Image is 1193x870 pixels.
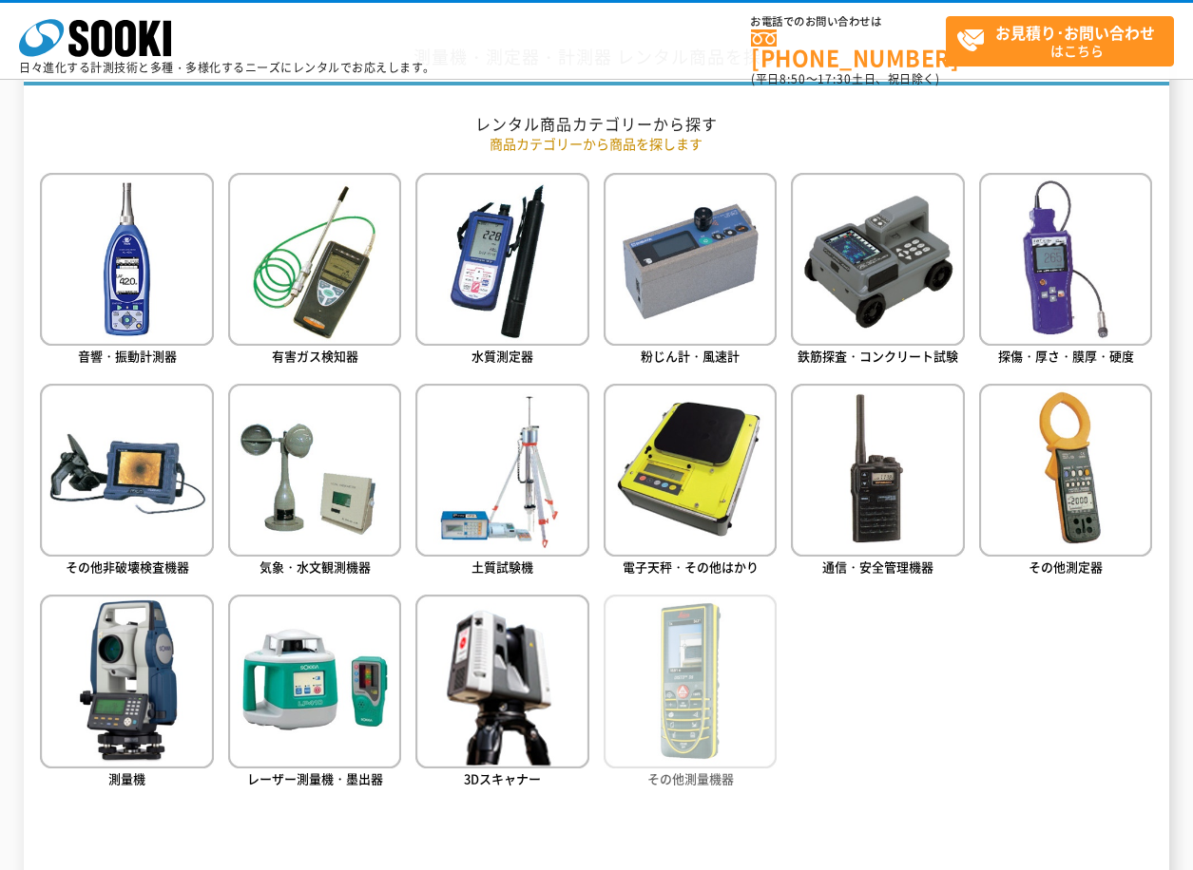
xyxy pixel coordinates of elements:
a: 3Dスキャナー [415,595,588,791]
span: レーザー測量機・墨出器 [247,769,383,787]
span: 8:50 [779,70,806,87]
span: 気象・水文観測機器 [260,558,371,576]
img: レーザー測量機・墨出器 [228,595,401,767]
a: [PHONE_NUMBER] [751,29,946,68]
a: その他測定器 [979,384,1152,580]
p: 日々進化する計測技術と多種・多様化するニーズにレンタルでお応えします。 [19,62,435,73]
a: その他測量機器 [604,595,777,791]
span: 探傷・厚さ・膜厚・硬度 [998,347,1134,365]
span: 粉じん計・風速計 [641,347,740,365]
span: 17:30 [818,70,852,87]
img: 3Dスキャナー [415,595,588,767]
a: 有害ガス検知器 [228,173,401,369]
a: レーザー測量機・墨出器 [228,595,401,791]
span: 通信・安全管理機器 [822,558,933,576]
a: お見積り･お問い合わせはこちら [946,16,1174,66]
span: その他非破壊検査機器 [66,558,189,576]
span: 土質試験機 [471,558,533,576]
a: 音響・振動計測器 [40,173,213,369]
img: その他測量機器 [604,595,777,767]
img: 有害ガス検知器 [228,173,401,346]
img: 土質試験機 [415,384,588,557]
a: 測量機 [40,595,213,791]
img: 測量機 [40,595,213,767]
a: 探傷・厚さ・膜厚・硬度 [979,173,1152,369]
span: はこちら [956,17,1173,65]
span: 水質測定器 [471,347,533,365]
img: 電子天秤・その他はかり [604,384,777,557]
img: 通信・安全管理機器 [791,384,964,557]
span: 電子天秤・その他はかり [623,558,759,576]
span: 有害ガス検知器 [272,347,358,365]
img: 粉じん計・風速計 [604,173,777,346]
img: その他測定器 [979,384,1152,557]
a: 鉄筋探査・コンクリート試験 [791,173,964,369]
span: 測量機 [108,769,145,787]
span: 音響・振動計測器 [78,347,177,365]
img: その他非破壊検査機器 [40,384,213,557]
a: 水質測定器 [415,173,588,369]
img: 気象・水文観測機器 [228,384,401,557]
a: 通信・安全管理機器 [791,384,964,580]
span: その他測量機器 [647,769,734,787]
span: 鉄筋探査・コンクリート試験 [798,347,958,365]
strong: お見積り･お問い合わせ [995,21,1155,44]
img: 探傷・厚さ・膜厚・硬度 [979,173,1152,346]
img: 音響・振動計測器 [40,173,213,346]
a: 気象・水文観測機器 [228,384,401,580]
img: 水質測定器 [415,173,588,346]
p: 商品カテゴリーから商品を探します [40,134,1152,154]
span: 3Dスキャナー [464,769,541,787]
a: 土質試験機 [415,384,588,580]
span: (平日 ～ 土日、祝日除く) [751,70,939,87]
a: その他非破壊検査機器 [40,384,213,580]
span: お電話でのお問い合わせは [751,16,946,28]
span: その他測定器 [1029,558,1103,576]
a: 電子天秤・その他はかり [604,384,777,580]
img: 鉄筋探査・コンクリート試験 [791,173,964,346]
a: 粉じん計・風速計 [604,173,777,369]
h2: レンタル商品カテゴリーから探す [40,114,1152,134]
